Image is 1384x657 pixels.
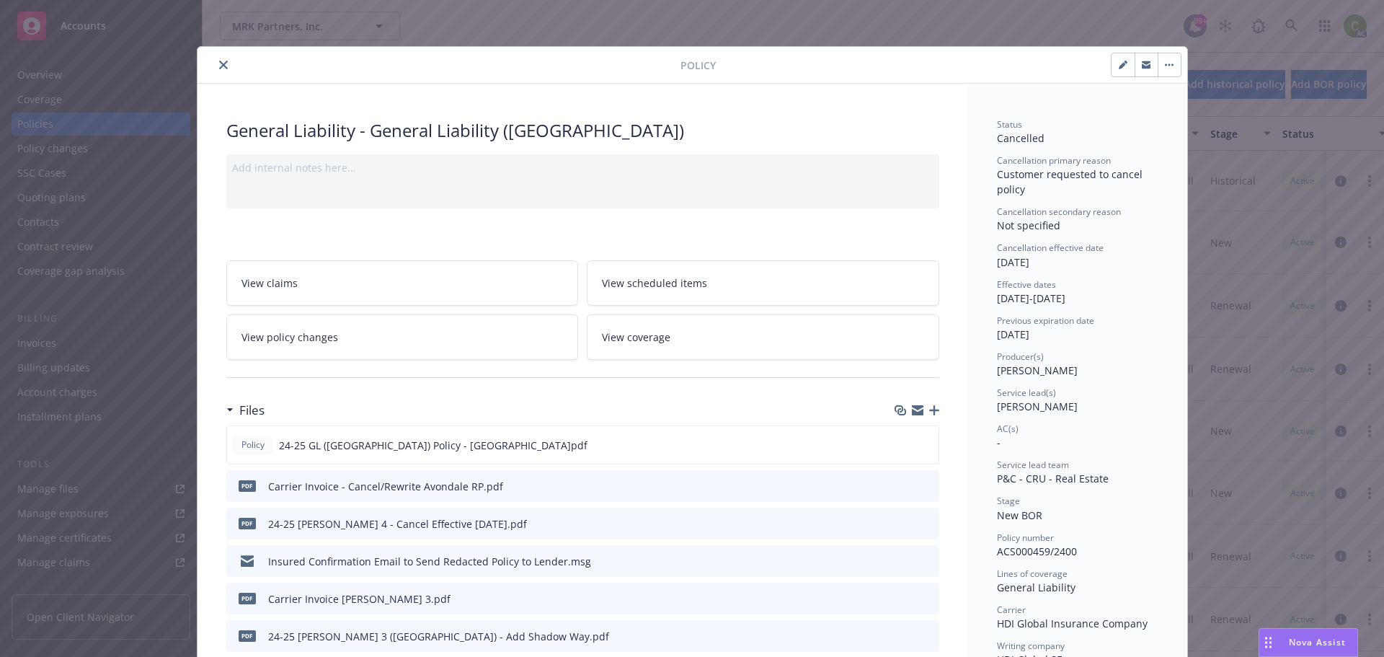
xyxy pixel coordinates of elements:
[268,516,527,532] div: 24-25 [PERSON_NAME] 4 - Cancel Effective [DATE].pdf
[997,327,1029,341] span: [DATE]
[997,350,1044,363] span: Producer(s)
[921,516,933,532] button: preview file
[997,544,1077,558] span: ACS000459/2400
[268,629,609,644] div: 24-25 [PERSON_NAME] 3 ([GEOGRAPHIC_DATA]) - Add Shadow Way.pdf
[997,617,1148,630] span: HDI Global Insurance Company
[602,330,670,345] span: View coverage
[897,516,909,532] button: download file
[226,118,939,143] div: General Liability - General Liability ([GEOGRAPHIC_DATA])
[239,630,256,641] span: pdf
[921,554,933,569] button: preview file
[268,554,591,569] div: Insured Confirmation Email to Send Redacted Policy to Lender.msg
[897,629,909,644] button: download file
[997,495,1020,507] span: Stage
[268,591,451,607] div: Carrier Invoice [PERSON_NAME] 3.pdf
[215,56,232,74] button: close
[997,423,1019,435] span: AC(s)
[997,581,1075,594] span: General Liability
[921,629,933,644] button: preview file
[897,554,909,569] button: download file
[997,131,1044,145] span: Cancelled
[587,260,939,306] a: View scheduled items
[997,118,1022,131] span: Status
[921,591,933,607] button: preview file
[1289,636,1346,648] span: Nova Assist
[997,363,1078,377] span: [PERSON_NAME]
[997,568,1068,580] span: Lines of coverage
[241,330,338,345] span: View policy changes
[602,275,707,291] span: View scheduled items
[997,472,1109,485] span: P&C - CRU - Real Estate
[897,438,908,453] button: download file
[897,479,909,494] button: download file
[897,591,909,607] button: download file
[680,58,716,73] span: Policy
[997,154,1111,167] span: Cancellation primary reason
[997,532,1054,544] span: Policy number
[268,479,503,494] div: Carrier Invoice - Cancel/Rewrite Avondale RP.pdf
[279,438,587,453] span: 24-25 GL ([GEOGRAPHIC_DATA]) Policy - [GEOGRAPHIC_DATA]pdf
[997,387,1056,399] span: Service lead(s)
[239,480,256,491] span: pdf
[239,438,267,451] span: Policy
[997,278,1056,291] span: Effective dates
[997,604,1026,616] span: Carrier
[997,255,1029,269] span: [DATE]
[232,160,933,175] div: Add internal notes here...
[226,260,579,306] a: View claims
[997,167,1145,196] span: Customer requested to cancel policy
[997,400,1078,413] span: [PERSON_NAME]
[226,314,579,360] a: View policy changes
[997,459,1069,471] span: Service lead team
[239,518,256,529] span: pdf
[997,242,1104,254] span: Cancellation effective date
[239,593,256,604] span: pdf
[587,314,939,360] a: View coverage
[997,508,1042,522] span: New BOR
[1259,629,1277,656] div: Drag to move
[997,314,1094,327] span: Previous expiration date
[997,219,1060,232] span: Not specified
[920,438,933,453] button: preview file
[239,401,265,420] h3: Files
[997,278,1158,306] div: [DATE] - [DATE]
[1259,628,1358,657] button: Nova Assist
[997,206,1121,218] span: Cancellation secondary reason
[997,640,1065,652] span: Writing company
[226,401,265,420] div: Files
[241,275,298,291] span: View claims
[997,436,1001,449] span: -
[921,479,933,494] button: preview file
